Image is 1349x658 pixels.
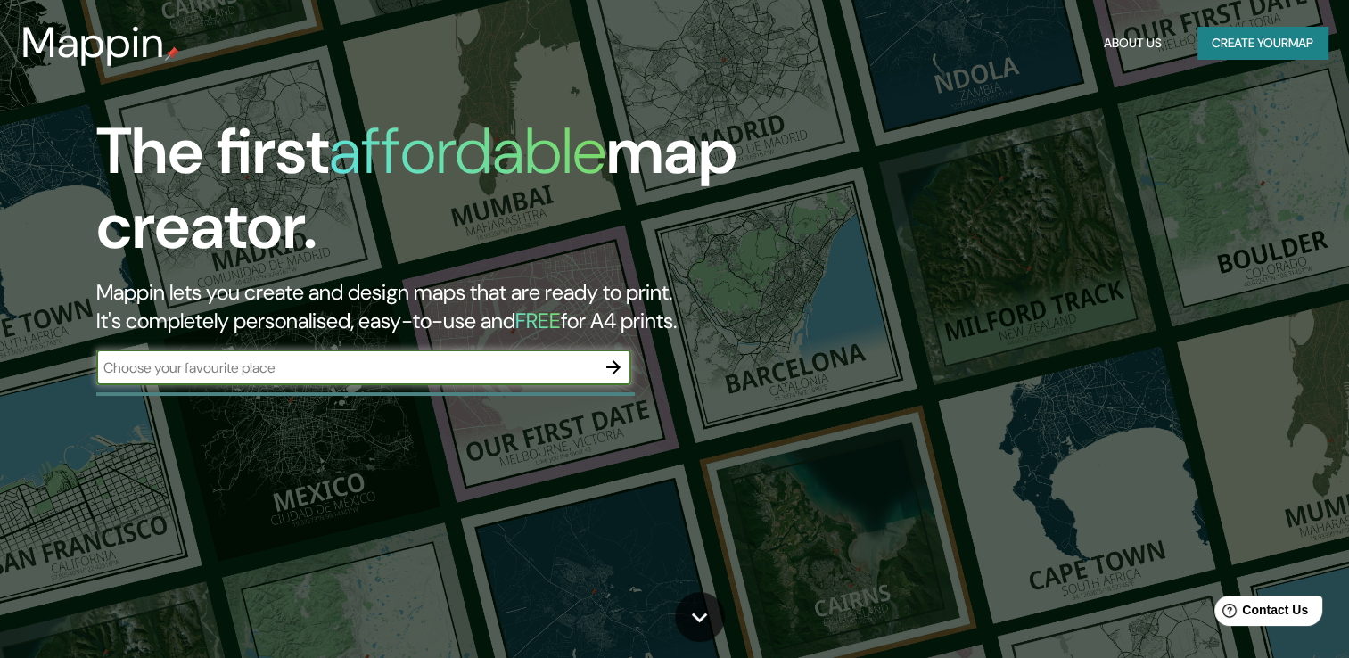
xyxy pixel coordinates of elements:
[329,110,606,193] h1: affordable
[1197,27,1328,60] button: Create yourmap
[96,114,771,278] h1: The first map creator.
[21,18,165,68] h3: Mappin
[165,46,179,61] img: mappin-pin
[1097,27,1169,60] button: About Us
[1190,588,1329,638] iframe: Help widget launcher
[515,307,561,334] h5: FREE
[96,278,771,335] h2: Mappin lets you create and design maps that are ready to print. It's completely personalised, eas...
[96,358,596,378] input: Choose your favourite place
